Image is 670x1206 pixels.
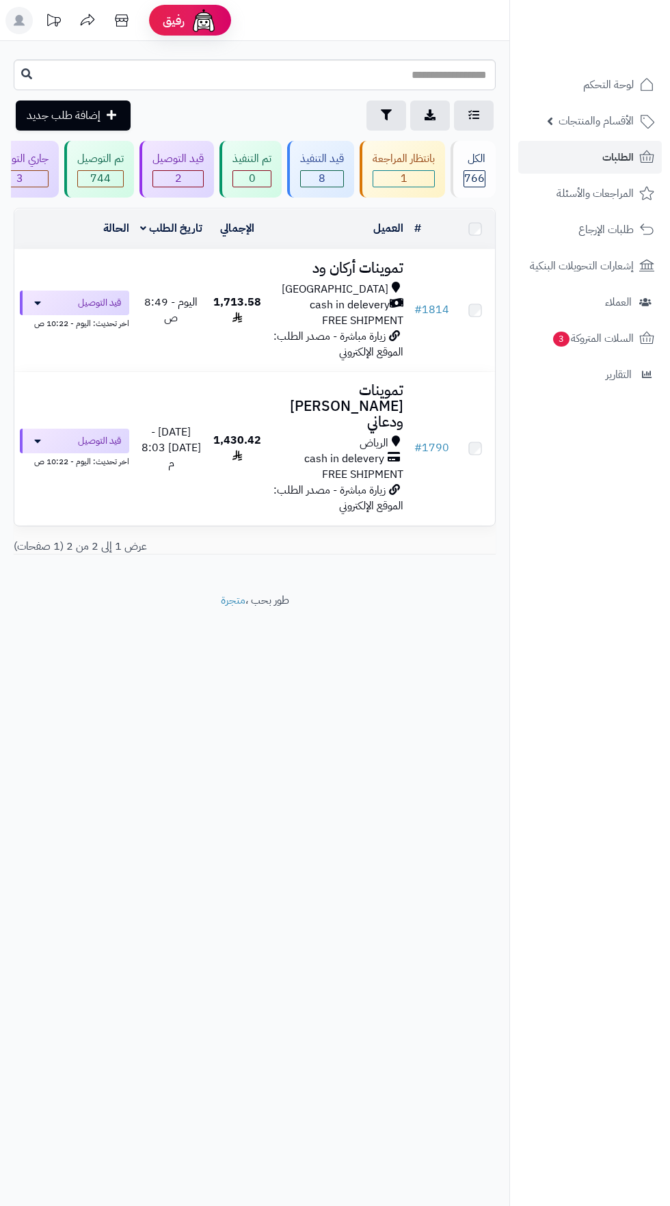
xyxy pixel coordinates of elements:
[518,141,662,174] a: الطلبات
[152,151,204,167] div: قيد التوصيل
[273,328,403,360] span: زيارة مباشرة - مصدر الطلب: الموقع الإلكتروني
[62,141,137,198] a: تم التوصيل 744
[213,294,261,326] span: 1,713.58
[221,592,245,608] a: متجرة
[282,282,388,297] span: [GEOGRAPHIC_DATA]
[373,151,435,167] div: بانتظار المراجعة
[190,7,217,34] img: ai-face.png
[153,171,203,187] span: 2
[142,424,201,472] span: [DATE] - [DATE] 8:03 م
[448,141,498,198] a: الكل766
[20,453,129,468] div: اخر تحديث: اليوم - 10:22 ص
[137,141,217,198] a: قيد التوصيل 2
[232,151,271,167] div: تم التنفيذ
[559,111,634,131] span: الأقسام والمنتجات
[552,329,634,348] span: السلات المتروكة
[284,141,357,198] a: قيد التنفيذ 8
[300,151,344,167] div: قيد التنفيذ
[583,75,634,94] span: لوحة التحكم
[213,432,261,464] span: 1,430.42
[322,466,403,483] span: FREE SHIPMENT
[272,383,404,430] h3: تموينات [PERSON_NAME] ودعاني
[414,301,422,318] span: #
[557,184,634,203] span: المراجعات والأسئلة
[273,482,403,514] span: زيارة مباشرة - مصدر الطلب: الموقع الإلكتروني
[577,37,657,66] img: logo-2.png
[3,539,506,554] div: عرض 1 إلى 2 من 2 (1 صفحات)
[464,171,485,187] span: 766
[518,250,662,282] a: إشعارات التحويلات البنكية
[27,107,100,124] span: إضافة طلب جديد
[518,68,662,101] a: لوحة التحكم
[606,365,632,384] span: التقارير
[78,296,121,310] span: قيد التوصيل
[304,451,384,467] span: cash in delevery
[77,151,124,167] div: تم التوصيل
[36,7,70,38] a: تحديثات المنصة
[553,332,569,347] span: 3
[373,171,434,187] span: 1
[530,256,634,276] span: إشعارات التحويلات البنكية
[233,171,271,187] span: 0
[578,220,634,239] span: طلبات الإرجاع
[373,220,403,237] a: العميل
[518,213,662,246] a: طلبات الإرجاع
[518,286,662,319] a: العملاء
[301,171,343,187] span: 8
[220,220,254,237] a: الإجمالي
[414,220,421,237] a: #
[272,260,404,276] h3: تموينات أركان ود
[518,322,662,355] a: السلات المتروكة3
[20,315,129,330] div: اخر تحديث: اليوم - 10:22 ص
[322,312,403,329] span: FREE SHIPMENT
[144,294,198,326] span: اليوم - 8:49 ص
[310,297,390,313] span: cash in delevery
[163,12,185,29] span: رفيق
[78,171,123,187] span: 744
[414,440,422,456] span: #
[140,220,202,237] a: تاريخ الطلب
[357,141,448,198] a: بانتظار المراجعة 1
[360,435,388,451] span: الرياض
[103,220,129,237] a: الحالة
[414,301,449,318] a: #1814
[464,151,485,167] div: الكل
[217,141,284,198] a: تم التنفيذ 0
[605,293,632,312] span: العملاء
[16,100,131,131] a: إضافة طلب جديد
[518,358,662,391] a: التقارير
[518,177,662,210] a: المراجعات والأسئلة
[602,148,634,167] span: الطلبات
[414,440,449,456] a: #1790
[78,434,121,448] span: قيد التوصيل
